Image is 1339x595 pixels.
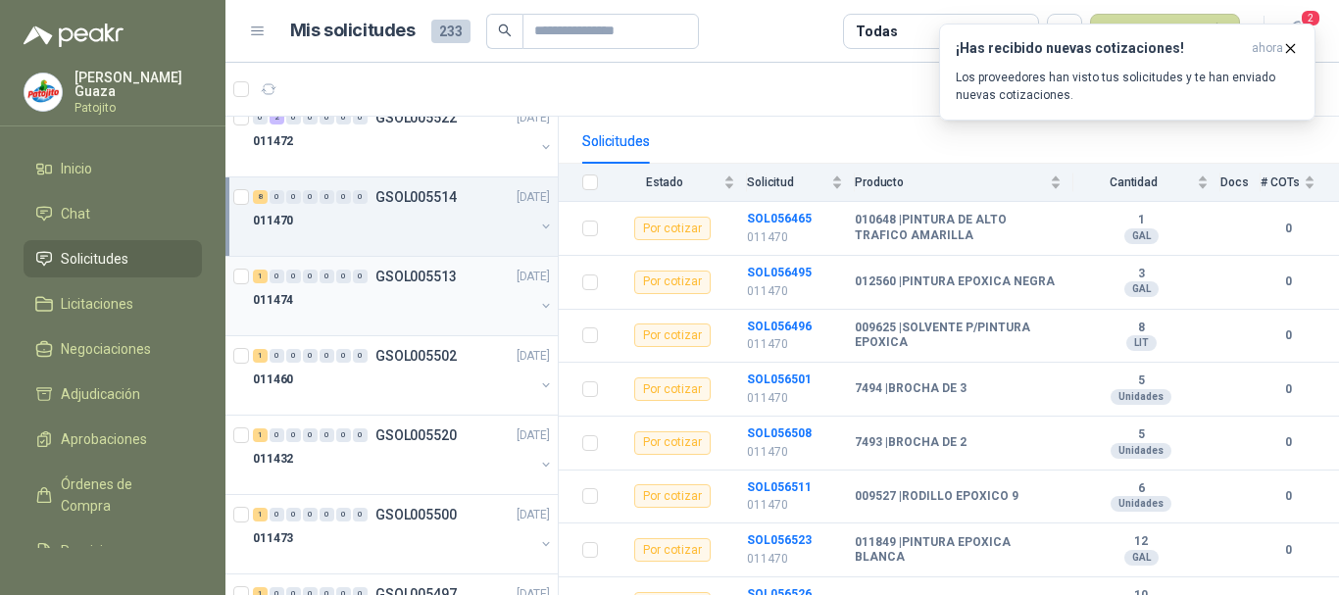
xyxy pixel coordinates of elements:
[253,190,268,204] div: 8
[303,428,318,442] div: 0
[856,21,897,42] div: Todas
[61,248,128,270] span: Solicitudes
[303,508,318,521] div: 0
[336,428,351,442] div: 0
[634,217,711,240] div: Por cotizar
[61,203,90,224] span: Chat
[61,383,140,405] span: Adjudicación
[270,270,284,283] div: 0
[634,484,711,508] div: Por cotizar
[74,102,202,114] p: Patojito
[517,109,550,127] p: [DATE]
[336,190,351,204] div: 0
[320,349,334,363] div: 0
[61,338,151,360] span: Negociaciones
[253,270,268,283] div: 1
[320,190,334,204] div: 0
[1126,335,1157,351] div: LIT
[303,111,318,124] div: 0
[336,111,351,124] div: 0
[253,508,268,521] div: 1
[286,270,301,283] div: 0
[517,347,550,366] p: [DATE]
[24,150,202,187] a: Inicio
[253,212,293,230] p: 011470
[24,285,202,322] a: Licitaciones
[1073,164,1220,202] th: Cantidad
[336,270,351,283] div: 0
[270,111,284,124] div: 2
[747,320,812,333] a: SOL056496
[24,466,202,524] a: Órdenes de Compra
[24,24,124,47] img: Logo peakr
[855,213,1062,243] b: 010648 | PINTURA DE ALTO TRAFICO AMARILLA
[634,323,711,347] div: Por cotizar
[24,330,202,368] a: Negociaciones
[253,503,554,566] a: 1 0 0 0 0 0 0 GSOL005500[DATE] 011473
[336,508,351,521] div: 0
[353,349,368,363] div: 0
[303,270,318,283] div: 0
[1073,267,1209,282] b: 3
[634,377,711,401] div: Por cotizar
[517,426,550,445] p: [DATE]
[747,480,812,494] a: SOL056511
[610,175,719,189] span: Estado
[1261,380,1315,399] b: 0
[24,240,202,277] a: Solicitudes
[253,344,554,407] a: 1 0 0 0 0 0 0 GSOL005502[DATE] 011460
[1261,220,1315,238] b: 0
[25,74,62,111] img: Company Logo
[253,111,268,124] div: 0
[747,335,843,354] p: 011470
[375,508,457,521] p: GSOL005500
[747,164,855,202] th: Solicitud
[747,389,843,408] p: 011470
[1280,14,1315,49] button: 2
[353,270,368,283] div: 0
[747,426,812,440] b: SOL056508
[1261,326,1315,345] b: 0
[1124,550,1159,566] div: GAL
[1111,443,1171,459] div: Unidades
[747,212,812,225] a: SOL056465
[517,188,550,207] p: [DATE]
[855,381,967,397] b: 7494 | BROCHA DE 3
[634,271,711,294] div: Por cotizar
[320,111,334,124] div: 0
[1261,273,1315,291] b: 0
[747,266,812,279] b: SOL056495
[517,268,550,286] p: [DATE]
[270,428,284,442] div: 0
[253,106,554,169] a: 0 2 0 0 0 0 0 GSOL005522[DATE] 011472
[855,489,1018,505] b: 009527 | RODILLO EPOXICO 9
[747,496,843,515] p: 011470
[1300,9,1321,27] span: 2
[431,20,471,43] span: 233
[353,190,368,204] div: 0
[303,190,318,204] div: 0
[61,293,133,315] span: Licitaciones
[24,532,202,570] a: Remisiones
[1073,213,1209,228] b: 1
[74,71,202,98] p: [PERSON_NAME] Guaza
[290,17,416,45] h1: Mis solicitudes
[253,349,268,363] div: 1
[1073,321,1209,336] b: 8
[253,265,554,327] a: 1 0 0 0 0 0 0 GSOL005513[DATE] 011474
[634,431,711,455] div: Por cotizar
[855,274,1055,290] b: 012560 | PINTURA EPOXICA NEGRA
[747,175,827,189] span: Solicitud
[286,349,301,363] div: 0
[747,533,812,547] a: SOL056523
[303,349,318,363] div: 0
[747,282,843,301] p: 011470
[747,372,812,386] a: SOL056501
[747,443,843,462] p: 011470
[320,270,334,283] div: 0
[1073,481,1209,497] b: 6
[1073,175,1193,189] span: Cantidad
[375,190,457,204] p: GSOL005514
